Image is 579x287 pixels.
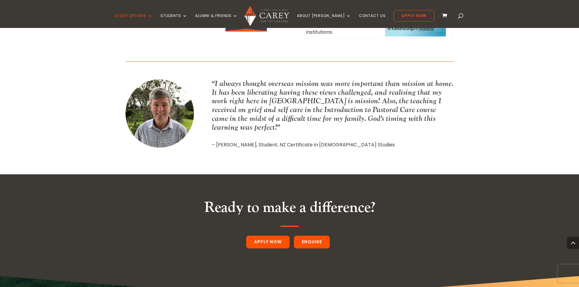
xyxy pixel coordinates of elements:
[195,14,238,28] a: Alumni & Friends
[126,79,194,148] img: fe570546-ff83-4b99-be6a-b36a081992fe
[244,6,289,26] img: Carey Baptist College
[297,14,351,28] a: About [PERSON_NAME]
[115,14,153,28] a: Study Options
[394,10,434,22] a: Apply Now
[359,14,386,28] a: Contact Us
[160,14,187,28] a: Students
[294,236,330,248] a: Enquire
[126,199,454,220] h2: Ready to make a difference?
[212,141,453,149] p: – [PERSON_NAME], Student, NZ Certificate in [DEMOGRAPHIC_DATA] Studies
[226,26,267,33] a: Undergraduate Prospectus Cover 2025
[212,79,453,132] p: “I always thought overseas mission was more important than mission at home. It has been liberatin...
[246,236,290,248] a: Apply Now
